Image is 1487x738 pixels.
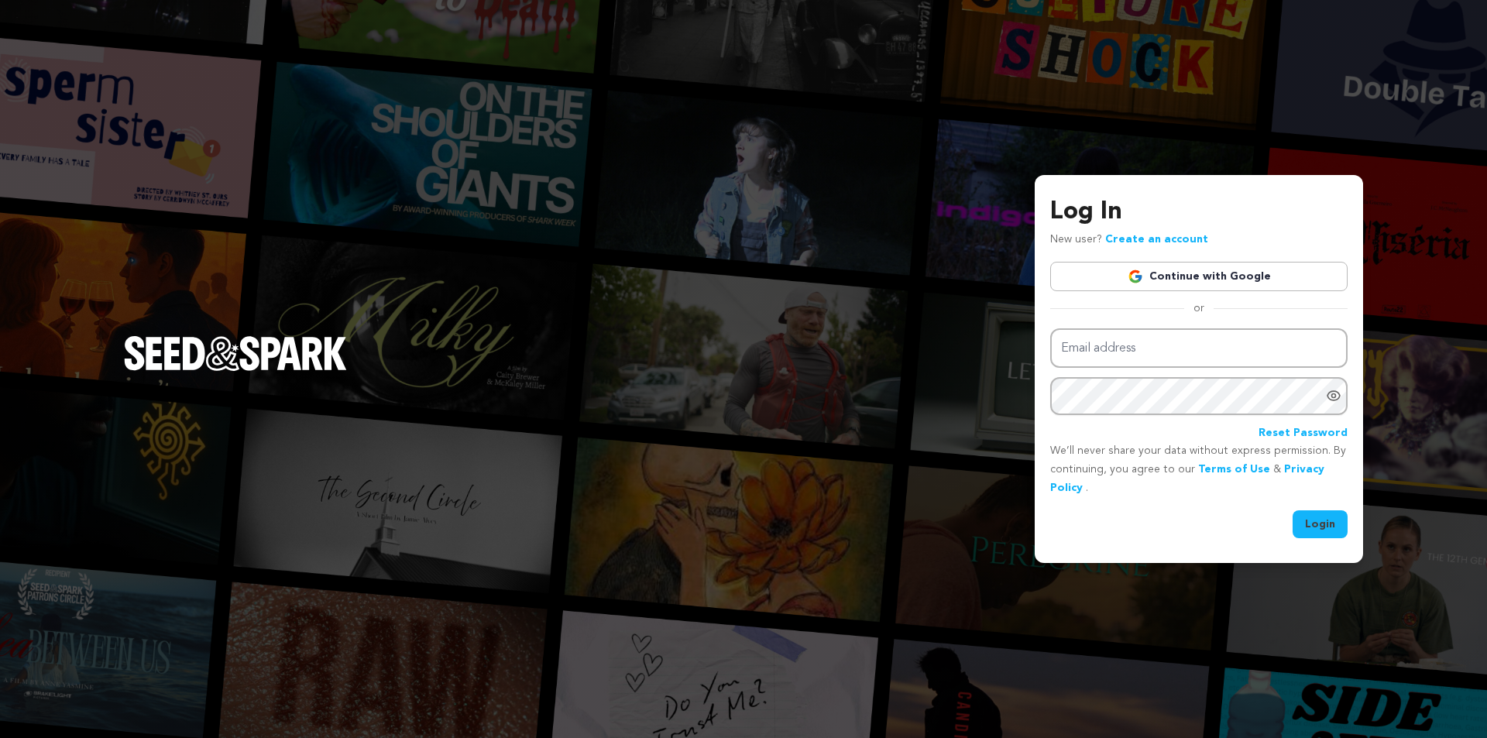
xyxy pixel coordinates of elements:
[1105,234,1208,245] a: Create an account
[1293,510,1348,538] button: Login
[1128,269,1143,284] img: Google logo
[1184,300,1214,316] span: or
[124,336,347,370] img: Seed&Spark Logo
[1198,464,1270,475] a: Terms of Use
[1050,328,1348,368] input: Email address
[1259,424,1348,443] a: Reset Password
[1050,442,1348,497] p: We’ll never share your data without express permission. By continuing, you agree to our & .
[1326,388,1341,403] a: Show password as plain text. Warning: this will display your password on the screen.
[1050,464,1324,493] a: Privacy Policy
[1050,194,1348,231] h3: Log In
[1050,231,1208,249] p: New user?
[1050,262,1348,291] a: Continue with Google
[124,336,347,401] a: Seed&Spark Homepage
